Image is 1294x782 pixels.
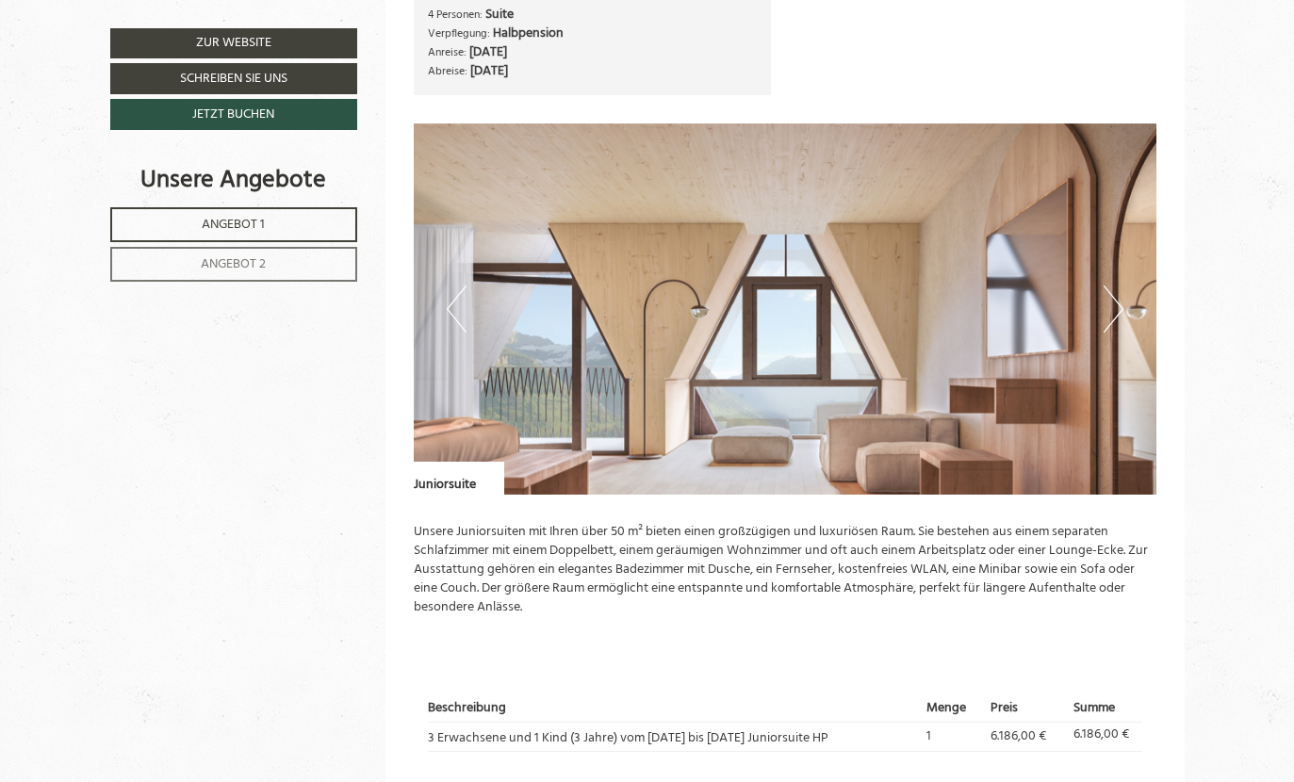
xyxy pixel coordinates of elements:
[428,696,920,722] th: Beschreibung
[493,23,564,44] b: Halbpension
[991,725,1046,747] span: 6.186,00 €
[414,123,1156,495] img: image
[428,722,920,751] td: 3 Erwachsene und 1 Kind (3 Jahre) vom [DATE] bis [DATE] Juniorsuite HP
[920,722,984,751] td: 1
[1067,722,1142,751] td: 6.186,00 €
[414,462,504,495] div: Juniorsuite
[110,163,357,198] div: Unsere Angebote
[984,696,1067,722] th: Preis
[447,285,467,333] button: Previous
[201,253,266,275] span: Angebot 2
[110,63,357,94] a: Schreiben Sie uns
[920,696,984,722] th: Menge
[110,28,357,58] a: Zur Website
[110,99,357,130] a: Jetzt buchen
[14,50,268,101] div: Guten Tag, wie können wir Ihnen helfen?
[469,41,507,63] b: [DATE]
[414,523,1156,617] p: Unsere Juniorsuiten mit Ihren über 50 m² bieten einen großzügigen und luxuriösen Raum. Sie besteh...
[428,43,467,61] small: Anreise:
[202,214,265,236] span: Angebot 1
[428,62,467,80] small: Abreise:
[428,24,490,42] small: Verpflegung:
[1067,696,1142,722] th: Summe
[28,54,258,67] div: Berghotel Ratschings
[641,498,743,529] button: Senden
[341,14,401,43] div: [DATE]
[28,86,258,97] small: 12:34
[1104,285,1123,333] button: Next
[470,60,508,82] b: [DATE]
[428,6,483,24] small: 4 Personen:
[485,4,514,25] b: Suite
